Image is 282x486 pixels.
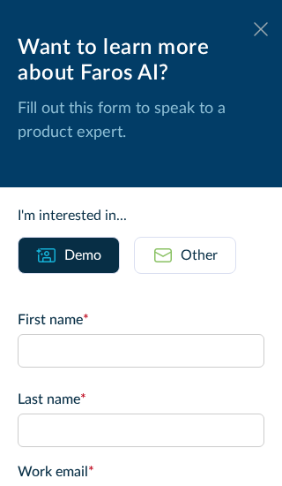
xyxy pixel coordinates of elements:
div: I'm interested in... [18,205,264,226]
label: Work email [18,461,264,482]
label: Last name [18,389,264,410]
label: First name [18,309,264,330]
div: Other [181,245,218,266]
p: Fill out this form to speak to a product expert. [18,97,264,145]
div: Want to learn more about Faros AI? [18,35,264,87]
div: Demo [64,245,101,266]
